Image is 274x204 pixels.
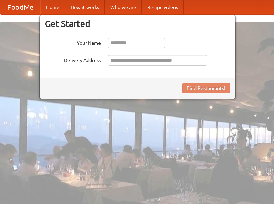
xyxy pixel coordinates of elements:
[182,83,230,93] button: Find Restaurants!
[0,0,40,14] a: FoodMe
[40,0,65,14] a: Home
[105,0,142,14] a: Who we are
[45,38,101,46] label: Your Name
[45,55,101,64] label: Delivery Address
[45,18,230,29] h3: Get Started
[65,0,105,14] a: How it works
[142,0,184,14] a: Recipe videos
